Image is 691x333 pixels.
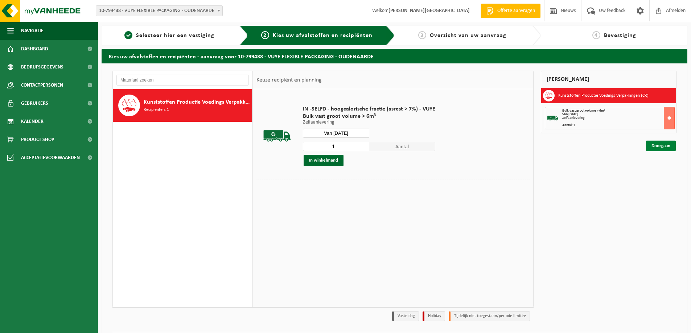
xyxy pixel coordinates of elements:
[21,149,80,167] span: Acceptatievoorwaarden
[21,76,63,94] span: Contactpersonen
[481,4,540,18] a: Offerte aanvragen
[562,112,578,116] strong: Van [DATE]
[21,130,54,149] span: Product Shop
[303,113,435,120] span: Bulk vast groot volume > 6m³
[303,105,435,113] span: IN -SELFD - hoogcalorische fractie (asrest > 7%) - VUYE
[303,120,435,125] p: Zelfaanlevering
[21,22,44,40] span: Navigatie
[303,129,369,138] input: Selecteer datum
[273,33,373,38] span: Kies uw afvalstoffen en recipiënten
[304,155,344,166] button: In winkelmand
[592,31,600,39] span: 4
[604,33,636,38] span: Bevestiging
[253,71,325,89] div: Keuze recipiënt en planning
[124,31,132,39] span: 1
[102,49,687,63] h2: Kies uw afvalstoffen en recipiënten - aanvraag voor 10-799438 - VUYE FLEXIBLE PACKAGING - OUDENAARDE
[116,75,249,86] input: Materiaal zoeken
[423,311,445,321] li: Holiday
[144,107,169,113] span: Recipiënten: 1
[388,8,470,13] strong: [PERSON_NAME][GEOGRAPHIC_DATA]
[430,33,506,38] span: Overzicht van uw aanvraag
[541,71,676,88] div: [PERSON_NAME]
[144,98,250,107] span: Kunststoffen Productie Voedings Verpakkingen (CR)
[418,31,426,39] span: 3
[646,141,676,151] a: Doorgaan
[449,311,530,321] li: Tijdelijk niet toegestaan/période limitée
[136,33,214,38] span: Selecteer hier een vestiging
[392,311,419,321] li: Vaste dag
[562,116,674,120] div: Zelfaanlevering
[113,89,252,122] button: Kunststoffen Productie Voedings Verpakkingen (CR) Recipiënten: 1
[21,112,44,130] span: Kalender
[96,6,222,16] span: 10-799438 - VUYE FLEXIBLE PACKAGING - OUDENAARDE
[369,142,436,151] span: Aantal
[562,109,605,113] span: Bulk vast groot volume > 6m³
[105,31,234,40] a: 1Selecteer hier een vestiging
[96,5,223,16] span: 10-799438 - VUYE FLEXIBLE PACKAGING - OUDENAARDE
[562,124,674,127] div: Aantal: 1
[21,58,63,76] span: Bedrijfsgegevens
[558,90,649,101] h3: Kunststoffen Productie Voedings Verpakkingen (CR)
[21,40,48,58] span: Dashboard
[495,7,537,14] span: Offerte aanvragen
[261,31,269,39] span: 2
[21,94,48,112] span: Gebruikers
